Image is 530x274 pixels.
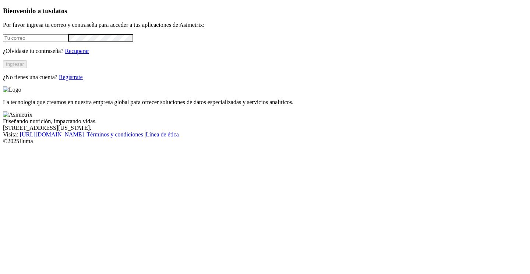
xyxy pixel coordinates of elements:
[3,86,21,93] img: Logo
[86,131,143,138] a: Términos y condiciones
[3,118,527,125] div: Diseñando nutrición, impactando vidas.
[52,7,67,15] span: datos
[3,60,27,68] button: Ingresar
[3,131,527,138] div: Visita : | |
[59,74,83,80] a: Regístrate
[3,138,527,145] div: © 2025 Iluma
[3,34,68,42] input: Tu correo
[146,131,179,138] a: Línea de ética
[3,7,527,15] h3: Bienvenido a tus
[3,125,527,131] div: [STREET_ADDRESS][US_STATE].
[3,74,527,81] p: ¿No tienes una cuenta?
[20,131,84,138] a: [URL][DOMAIN_NAME]
[65,48,89,54] a: Recuperar
[3,48,527,54] p: ¿Olvidaste tu contraseña?
[3,22,527,28] p: Por favor ingresa tu correo y contraseña para acceder a tus aplicaciones de Asimetrix:
[3,99,527,106] p: La tecnología que creamos en nuestra empresa global para ofrecer soluciones de datos especializad...
[3,111,32,118] img: Asimetrix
